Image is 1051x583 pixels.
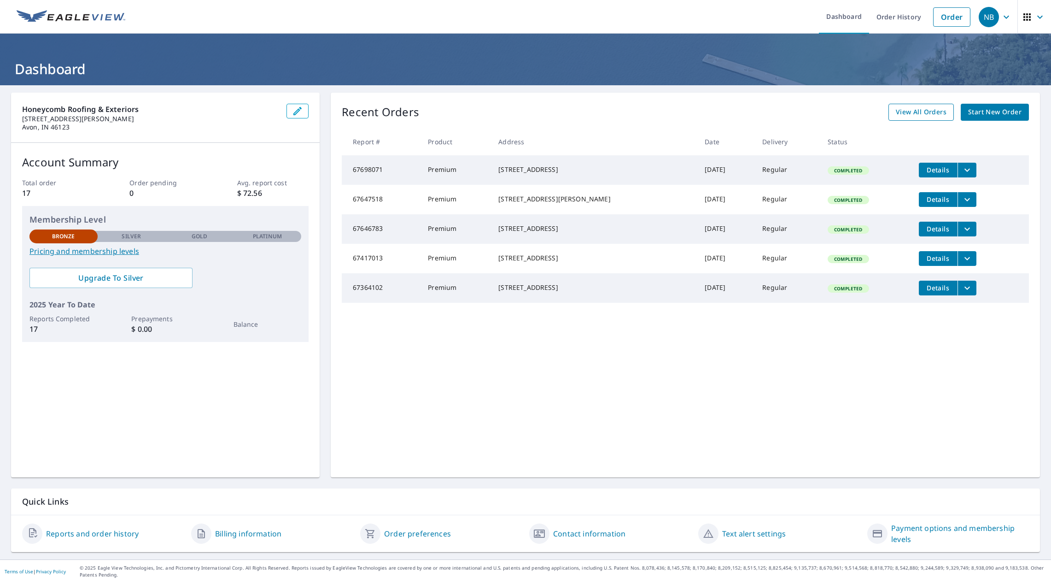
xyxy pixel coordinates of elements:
[234,319,302,329] p: Balance
[755,155,820,185] td: Regular
[755,214,820,244] td: Regular
[924,165,952,174] span: Details
[29,324,98,335] p: 17
[17,10,125,24] img: EV Logo
[253,232,282,241] p: Platinum
[498,194,690,204] div: [STREET_ADDRESS][PERSON_NAME]
[342,214,420,244] td: 67646783
[958,222,976,236] button: filesDropdownBtn-67646783
[384,528,451,539] a: Order preferences
[46,528,139,539] a: Reports and order history
[924,254,952,263] span: Details
[29,246,301,257] a: Pricing and membership levels
[697,155,755,185] td: [DATE]
[919,222,958,236] button: detailsBtn-67646783
[924,283,952,292] span: Details
[131,314,199,324] p: Prepayments
[498,283,690,292] div: [STREET_ADDRESS]
[22,178,94,188] p: Total order
[342,155,420,185] td: 67698071
[919,192,958,207] button: detailsBtn-67647518
[961,104,1029,121] a: Start New Order
[22,115,279,123] p: [STREET_ADDRESS][PERSON_NAME]
[722,528,786,539] a: Text alert settings
[979,7,999,27] div: NB
[697,244,755,273] td: [DATE]
[29,268,193,288] a: Upgrade To Silver
[553,528,625,539] a: Contact information
[498,224,690,233] div: [STREET_ADDRESS]
[933,7,970,27] a: Order
[755,244,820,273] td: Regular
[697,273,755,303] td: [DATE]
[192,232,207,241] p: Gold
[342,128,420,155] th: Report #
[968,106,1022,118] span: Start New Order
[420,214,491,244] td: Premium
[37,273,185,283] span: Upgrade To Silver
[342,273,420,303] td: 67364102
[342,104,419,121] p: Recent Orders
[420,185,491,214] td: Premium
[11,59,1040,78] h1: Dashboard
[829,285,868,292] span: Completed
[958,281,976,295] button: filesDropdownBtn-67364102
[215,528,281,539] a: Billing information
[420,273,491,303] td: Premium
[891,523,1029,545] a: Payment options and membership levels
[129,188,201,199] p: 0
[22,154,309,171] p: Account Summary
[420,244,491,273] td: Premium
[896,106,946,118] span: View All Orders
[22,104,279,115] p: Honeycomb Roofing & Exteriors
[697,128,755,155] th: Date
[29,314,98,324] p: Reports Completed
[820,128,911,155] th: Status
[958,163,976,177] button: filesDropdownBtn-67698071
[5,569,66,574] p: |
[755,273,820,303] td: Regular
[420,155,491,185] td: Premium
[829,167,868,174] span: Completed
[420,128,491,155] th: Product
[29,299,301,310] p: 2025 Year To Date
[829,226,868,233] span: Completed
[237,178,309,188] p: Avg. report cost
[958,251,976,266] button: filesDropdownBtn-67417013
[755,128,820,155] th: Delivery
[36,568,66,575] a: Privacy Policy
[924,224,952,233] span: Details
[5,568,33,575] a: Terms of Use
[131,324,199,335] p: $ 0.00
[498,253,690,263] div: [STREET_ADDRESS]
[122,232,141,241] p: Silver
[29,213,301,226] p: Membership Level
[491,128,697,155] th: Address
[919,251,958,266] button: detailsBtn-67417013
[80,565,1046,578] p: © 2025 Eagle View Technologies, Inc. and Pictometry International Corp. All Rights Reserved. Repo...
[958,192,976,207] button: filesDropdownBtn-67647518
[888,104,954,121] a: View All Orders
[22,188,94,199] p: 17
[697,185,755,214] td: [DATE]
[755,185,820,214] td: Regular
[829,197,868,203] span: Completed
[22,496,1029,507] p: Quick Links
[919,281,958,295] button: detailsBtn-67364102
[919,163,958,177] button: detailsBtn-67698071
[342,185,420,214] td: 67647518
[829,256,868,262] span: Completed
[129,178,201,188] p: Order pending
[498,165,690,174] div: [STREET_ADDRESS]
[22,123,279,131] p: Avon, IN 46123
[697,214,755,244] td: [DATE]
[924,195,952,204] span: Details
[342,244,420,273] td: 67417013
[52,232,75,241] p: Bronze
[237,188,309,199] p: $ 72.56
